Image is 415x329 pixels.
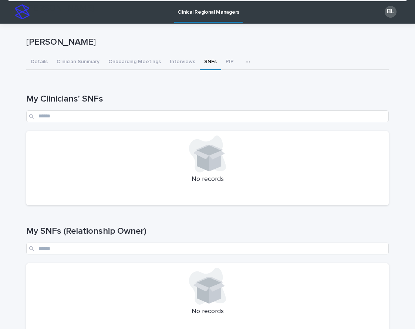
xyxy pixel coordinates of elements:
p: No records [31,308,384,316]
button: SNFs [200,55,221,70]
h1: My SNFs (Relationship Owner) [26,226,389,237]
button: Details [26,55,52,70]
p: No records [31,175,384,184]
img: stacker-logo-s-only.png [15,4,30,19]
input: Search [26,110,389,122]
p: [PERSON_NAME] [26,37,386,48]
button: Clinician Summary [52,55,104,70]
div: BL [385,6,397,18]
button: PIP [221,55,238,70]
button: Interviews [165,55,200,70]
h1: My Clinicians' SNFs [26,94,389,104]
input: Search [26,243,389,254]
button: Onboarding Meetings [104,55,165,70]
